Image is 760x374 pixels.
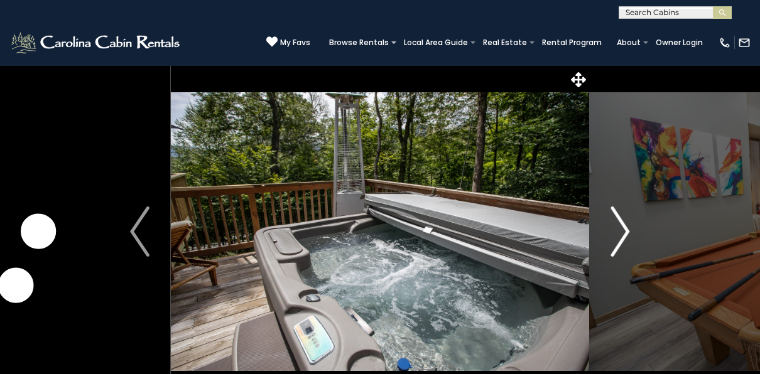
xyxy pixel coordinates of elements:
a: Real Estate [477,34,533,51]
a: My Favs [266,36,310,49]
a: Browse Rentals [323,34,395,51]
span: My Favs [280,37,310,48]
img: mail-regular-white.png [738,36,751,49]
a: Local Area Guide [398,34,474,51]
a: Owner Login [649,34,709,51]
img: arrow [611,206,629,257]
img: arrow [130,206,149,257]
img: White-1-2.png [9,30,183,55]
a: About [611,34,647,51]
img: phone-regular-white.png [719,36,731,49]
a: Rental Program [536,34,608,51]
